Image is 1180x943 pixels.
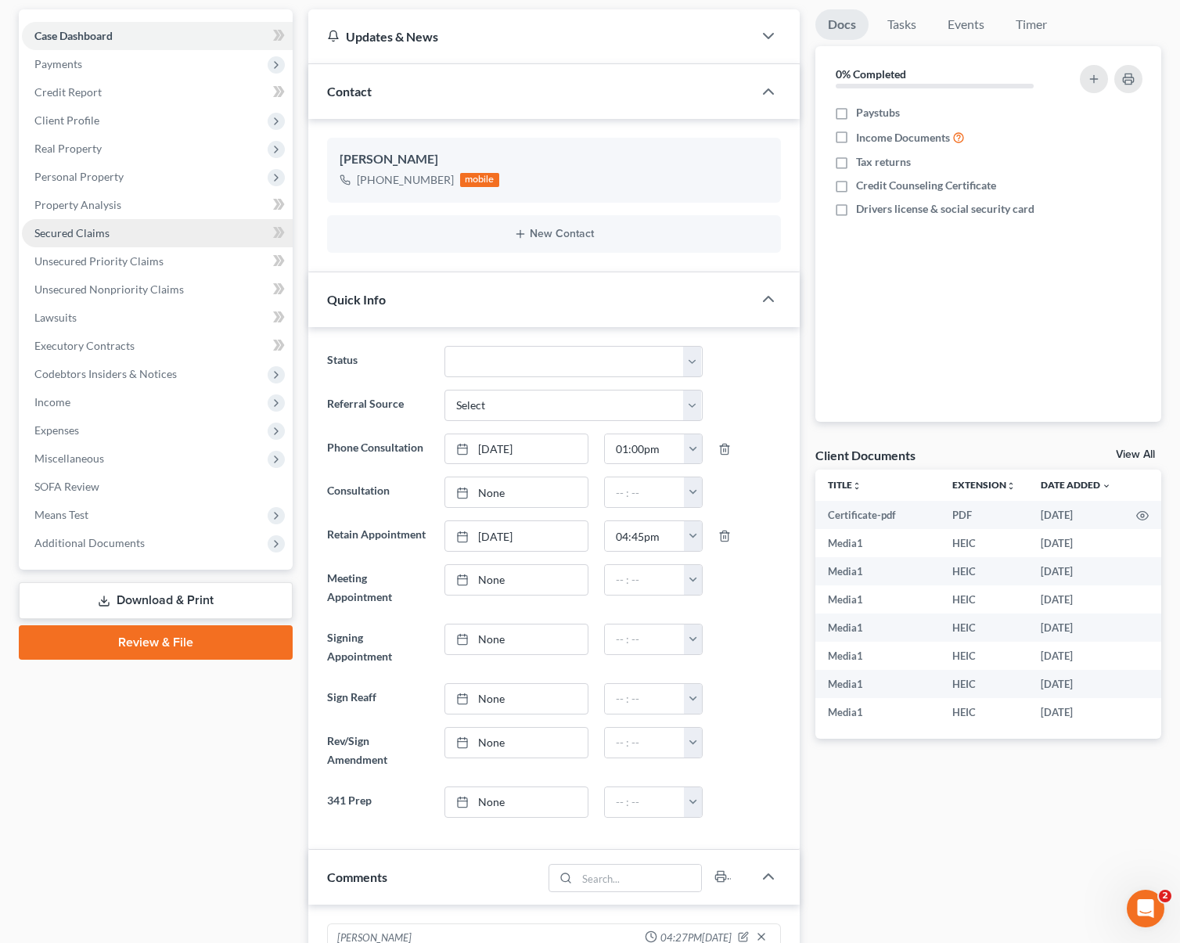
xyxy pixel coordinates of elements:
td: HEIC [940,670,1028,698]
div: [PERSON_NAME] [340,150,768,169]
span: Secured Claims [34,226,110,239]
td: Media1 [815,585,941,614]
a: None [445,565,588,595]
i: unfold_more [852,481,862,491]
span: Unsecured Priority Claims [34,254,164,268]
a: None [445,728,588,758]
td: HEIC [940,529,1028,557]
input: -- : -- [605,684,685,714]
a: Unsecured Nonpriority Claims [22,275,293,304]
td: HEIC [940,585,1028,614]
span: Means Test [34,508,88,521]
div: [PHONE_NUMBER] [357,172,454,188]
input: -- : -- [605,434,685,464]
input: Search... [577,865,701,891]
label: Referral Source [319,390,437,421]
a: Credit Report [22,78,293,106]
div: mobile [460,173,499,187]
span: Comments [327,869,387,884]
a: Docs [815,9,869,40]
a: Titleunfold_more [828,479,862,491]
a: Review & File [19,625,293,660]
label: Signing Appointment [319,624,437,671]
span: Miscellaneous [34,452,104,465]
span: Client Profile [34,113,99,127]
td: Media1 [815,557,941,585]
input: -- : -- [605,477,685,507]
td: PDF [940,501,1028,529]
td: Media1 [815,698,941,726]
td: Media1 [815,529,941,557]
span: Expenses [34,423,79,437]
input: -- : -- [605,728,685,758]
span: Contact [327,84,372,99]
a: Case Dashboard [22,22,293,50]
span: SOFA Review [34,480,99,493]
a: [DATE] [445,434,588,464]
input: -- : -- [605,565,685,595]
a: Events [935,9,997,40]
span: Tax returns [856,154,911,170]
label: Consultation [319,477,437,508]
label: Phone Consultation [319,434,437,465]
a: None [445,684,588,714]
label: 341 Prep [319,786,437,818]
span: Real Property [34,142,102,155]
td: [DATE] [1028,529,1124,557]
span: Codebtors Insiders & Notices [34,367,177,380]
td: [DATE] [1028,614,1124,642]
a: Tasks [875,9,929,40]
label: Rev/Sign Amendment [319,727,437,774]
span: Unsecured Nonpriority Claims [34,283,184,296]
a: None [445,787,588,817]
td: Certificate-pdf [815,501,941,529]
a: None [445,624,588,654]
td: Media1 [815,614,941,642]
a: [DATE] [445,521,588,551]
span: Income [34,395,70,409]
a: Unsecured Priority Claims [22,247,293,275]
span: Drivers license & social security card [856,201,1034,217]
span: Quick Info [327,292,386,307]
td: [DATE] [1028,501,1124,529]
input: -- : -- [605,521,685,551]
a: Extensionunfold_more [952,479,1016,491]
td: Media1 [815,670,941,698]
span: Credit Counseling Certificate [856,178,996,193]
span: Income Documents [856,130,950,146]
span: Credit Report [34,85,102,99]
a: SOFA Review [22,473,293,501]
button: New Contact [340,228,768,240]
label: Sign Reaff [319,683,437,714]
a: Download & Print [19,582,293,619]
a: View All [1116,449,1155,460]
strong: 0% Completed [836,67,906,81]
i: unfold_more [1006,481,1016,491]
a: Timer [1003,9,1059,40]
td: [DATE] [1028,670,1124,698]
td: [DATE] [1028,698,1124,726]
a: Property Analysis [22,191,293,219]
input: -- : -- [605,624,685,654]
td: HEIC [940,642,1028,670]
span: Paystubs [856,105,900,121]
input: -- : -- [605,787,685,817]
span: Lawsuits [34,311,77,324]
td: Media1 [815,642,941,670]
span: Executory Contracts [34,339,135,352]
td: HEIC [940,557,1028,585]
i: expand_more [1102,481,1111,491]
div: Client Documents [815,447,916,463]
td: [DATE] [1028,557,1124,585]
a: Secured Claims [22,219,293,247]
span: 2 [1159,890,1171,902]
label: Status [319,346,437,377]
td: [DATE] [1028,642,1124,670]
div: Updates & News [327,28,734,45]
td: HEIC [940,698,1028,726]
a: Executory Contracts [22,332,293,360]
label: Meeting Appointment [319,564,437,611]
span: Case Dashboard [34,29,113,42]
span: Additional Documents [34,536,145,549]
span: Personal Property [34,170,124,183]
